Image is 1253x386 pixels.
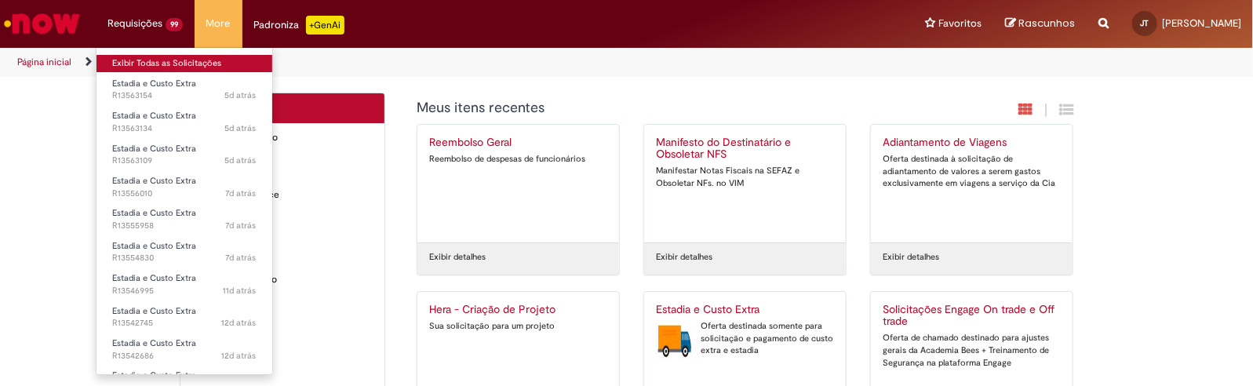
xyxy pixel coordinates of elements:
[112,207,196,219] span: Estadia e Custo Extra
[112,337,196,349] span: Estadia e Custo Extra
[417,125,619,242] a: Reembolso Geral Reembolso de despesas de funcionários
[166,18,183,31] span: 99
[112,78,196,89] span: Estadia e Custo Extra
[180,151,385,180] div: Automação RPA
[180,293,385,322] div: expandir categoria Jurídico Jurídico
[225,89,257,101] span: 5d atrás
[192,159,373,173] span: Automação RPA
[17,56,71,68] a: Página inicial
[417,100,904,116] h1: {"description":"","title":"Meus itens recentes"} Categoria
[883,304,1061,329] h2: Solicitações Engage On trade e Off trade
[222,317,257,329] time: 17/09/2025 10:34:07
[225,155,257,166] span: 5d atrás
[656,137,834,162] h2: Manifesto do Destinatário e Obsoletar NFS
[112,285,257,297] span: R13546995
[97,335,272,364] a: Aberto R13542686 : Estadia e Custo Extra
[656,251,712,264] a: Exibir detalhes
[226,252,257,264] time: 22/09/2025 11:59:27
[306,16,344,35] p: +GenAi
[112,252,257,264] span: R13554830
[96,47,273,375] ul: Requisições
[112,220,257,232] span: R13555958
[97,238,272,267] a: Aberto R13554830 : Estadia e Custo Extra
[226,188,257,199] span: 7d atrás
[1060,102,1074,117] i: Exibição de grade
[656,165,834,189] div: Manifestar Notas Fiscais na SEFAZ e Obsoletar NFs. no VIM
[656,320,834,357] div: Oferta destinada somente para solicitação e pagamento de custo extra e estadia
[1141,18,1149,28] span: JT
[429,251,486,264] a: Exibir detalhes
[112,122,257,135] span: R13563134
[225,155,257,166] time: 24/09/2025 13:57:45
[883,153,1061,190] div: Oferta destinada à solicitação de adiantamento de valores a serem gastos exclusivamente em viagen...
[192,131,373,144] span: Alteração de pedido
[97,205,272,234] a: Aberto R13555958 : Estadia e Custo Extra
[112,110,196,122] span: Estadia e Custo Extra
[226,252,257,264] span: 7d atrás
[226,188,257,199] time: 22/09/2025 15:46:10
[180,123,385,152] div: Alteração de pedido
[180,265,385,294] div: expandir categoria Fiscal e Tributário Fiscal e Tributário
[192,101,373,115] h2: Categorias
[112,155,257,167] span: R13563109
[107,16,162,31] span: Requisições
[656,304,834,316] h2: Estadia e Custo Extra
[203,301,373,315] span: Jurídico
[225,89,257,101] time: 24/09/2025 14:05:47
[112,143,196,155] span: Estadia e Custo Extra
[226,220,257,231] time: 22/09/2025 15:38:59
[97,55,272,72] a: Exibir Todas as Solicitações
[883,251,939,264] a: Exibir detalhes
[112,272,196,284] span: Estadia e Custo Extra
[938,16,982,31] span: Favoritos
[192,217,373,230] span: Fornecedor
[97,173,272,202] a: Aberto R13556010 : Estadia e Custo Extra
[180,209,385,238] div: Fornecedor
[12,48,824,77] ul: Trilhas de página
[206,16,231,31] span: More
[112,188,257,200] span: R13556010
[429,153,607,166] div: Reembolso de despesas de funcionários
[1018,16,1075,31] span: Rascunhos
[225,122,257,134] time: 24/09/2025 14:01:30
[1162,16,1241,30] span: [PERSON_NAME]
[429,304,607,316] h2: Hera - Criação de Projeto
[429,320,607,333] div: Sua solicitação para um projeto
[1005,16,1075,31] a: Rascunhos
[112,305,196,317] span: Estadia e Custo Extra
[883,137,1061,149] h2: Adiantamento de Viagens
[2,8,82,39] img: ServiceNow
[112,370,196,381] span: Estadia e Custo Extra
[203,273,373,286] span: Fiscal e Tributário
[112,350,257,362] span: R13542686
[97,270,272,299] a: Aberto R13546995 : Estadia e Custo Extra
[97,140,272,169] a: Aberto R13563109 : Estadia e Custo Extra
[112,240,196,252] span: Estadia e Custo Extra
[254,16,344,35] div: Padroniza
[97,303,272,332] a: Aberto R13542745 : Estadia e Custo Extra
[656,320,693,359] img: Estadia e Custo Extra
[224,285,257,297] time: 18/09/2025 12:38:27
[97,107,272,137] a: Aberto R13563134 : Estadia e Custo Extra
[180,180,385,209] div: expandir categoria BEES Marketplace BEES Marketplace
[1019,102,1033,117] i: Exibição em cartão
[871,125,1073,242] a: Adiantamento de Viagens Oferta destinada à solicitação de adiantamento de valores a serem gastos ...
[222,350,257,362] span: 12d atrás
[644,125,846,242] a: Manifesto do Destinatário e Obsoletar NFS Manifestar Notas Fiscais na SEFAZ e Obsoletar NFs. no VIM
[222,350,257,362] time: 17/09/2025 10:22:25
[180,322,385,351] div: Lupi as a Platform
[429,137,607,149] h2: Reembolso Geral
[180,350,385,379] div: NOW
[192,330,373,343] span: Lupi as a Platform
[225,122,257,134] span: 5d atrás
[222,317,257,329] span: 12d atrás
[112,89,257,102] span: R13563154
[192,358,373,371] span: NOW
[1045,101,1048,119] span: |
[203,245,373,258] span: Inovação
[224,285,257,297] span: 11d atrás
[112,317,257,330] span: R13542745
[97,75,272,104] a: Aberto R13563154 : Estadia e Custo Extra
[180,237,385,266] div: expandir categoria Inovação Inovação
[203,188,373,202] span: BEES Marketplace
